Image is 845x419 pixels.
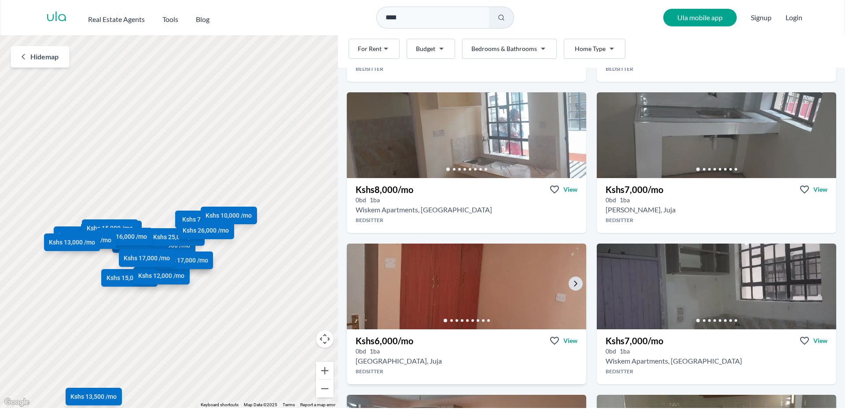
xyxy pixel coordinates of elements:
[30,51,59,62] span: Hide map
[133,267,190,284] a: Kshs 12,000 /mo
[347,217,586,224] h4: Bedsitter
[148,228,205,246] a: Kshs 25,000 /mo
[471,44,537,53] span: Bedrooms & Bathrooms
[813,336,827,345] span: View
[356,335,413,347] h3: Kshs 6,000 /mo
[88,11,145,25] button: Real Estate Agents
[175,211,231,228] a: Kshs 7,000 /mo
[201,207,257,224] a: Kshs 10,000 /mo
[162,11,178,25] button: Tools
[606,335,663,347] h3: Kshs 7,000 /mo
[153,233,199,241] span: Kshs 25,000 /mo
[44,233,100,251] a: Kshs 13,000 /mo
[87,224,133,233] span: Kshs 15,000 /mo
[283,402,295,407] a: Terms (opens in new tab)
[101,270,158,287] a: Kshs 15,000 /mo
[597,244,836,329] img: Bedsitter for rent - Kshs 7,000/mo - in Juja near Wiskem Apartments, Juja, Kenya, Kiambu County -...
[407,39,455,59] button: Budget
[316,362,334,379] button: Zoom in
[606,183,663,196] h3: Kshs 7,000 /mo
[347,329,586,384] a: Kshs6,000/moViewView property in detail0bd 1ba [GEOGRAPHIC_DATA], JujaBedsitter
[370,347,380,356] h5: 1 bathrooms
[597,368,836,375] h4: Bedsitter
[575,44,606,53] span: Home Type
[46,10,67,26] a: ula
[356,204,492,215] h2: Bedsitter for rent in Juja - Kshs 8,000/mo -Wiskem Apartments, Juja, Kenya, Kiambu County county
[82,219,138,237] a: Kshs 15,000 /mo
[564,39,625,59] button: Home Type
[597,178,836,233] a: Kshs7,000/moViewView property in detail0bd 1ba [PERSON_NAME], JujaBedsitter
[597,217,836,224] h4: Bedsitter
[60,231,116,249] a: Kshs 15,000 /mo
[59,231,105,240] span: Kshs 12,500 /mo
[178,222,234,239] a: Kshs 26,000 /mo
[356,347,366,356] h5: 0 bedrooms
[370,196,380,204] h5: 1 bathrooms
[347,92,586,178] img: Bedsitter for rent - Kshs 8,000/mo - in Juja around Wiskem Apartments, Juja, Kenya, Kiambu County...
[88,11,227,25] nav: Main
[183,226,229,235] span: Kshs 26,000 /mo
[786,12,802,23] button: Login
[2,397,31,408] a: Open this area in Google Maps (opens a new window)
[347,178,586,233] a: Kshs8,000/moViewView property in detail0bd 1ba Wiskem Apartments, [GEOGRAPHIC_DATA]Bedsitter
[597,92,836,178] img: Bedsitter for rent - Kshs 7,000/mo - in Juja Juja Duka La vioo- Crystal GlassMart, Juja, Kenya, K...
[81,223,137,240] a: Kshs 12,000 /mo
[606,347,616,356] h5: 0 bedrooms
[162,256,208,265] span: Kshs 17,000 /mo
[620,347,630,356] h5: 1 bathrooms
[563,185,577,194] span: View
[300,402,335,407] a: Report a map error
[101,232,147,241] span: Kshs 16,000 /mo
[606,356,742,366] h2: Bedsitter for rent in Juja - Kshs 7,000/mo -Wiskem Apartments, Juja, Kenya, Kiambu County county
[54,226,110,244] a: Kshs 12,500 /mo
[569,277,583,291] a: Go to the next property image
[347,368,586,375] h4: Bedsitter
[119,249,175,267] a: Kshs 17,000 /mo
[356,196,366,204] h5: 0 bedrooms
[347,66,586,73] h4: Bedsitter
[597,329,836,384] a: Kshs7,000/moViewView property in detail0bd 1ba Wiskem Apartments, [GEOGRAPHIC_DATA]Bedsitter
[349,39,400,59] button: For Rent
[157,251,213,269] a: Kshs 17,000 /mo
[107,274,153,283] span: Kshs 15,000 /mo
[196,11,209,25] a: Blog
[316,380,334,397] button: Zoom out
[358,44,382,53] span: For Rent
[751,9,772,26] span: Signup
[124,254,170,262] span: Kshs 17,000 /mo
[49,238,95,247] span: Kshs 13,000 /mo
[316,330,334,348] button: Map camera controls
[182,215,225,224] span: Kshs 7,000 /mo
[620,196,630,204] h5: 1 bathrooms
[597,66,836,73] h4: Bedsitter
[201,402,239,408] button: Keyboard shortcuts
[356,183,413,196] h3: Kshs 8,000 /mo
[66,388,122,405] a: Kshs 13,500 /mo
[162,14,178,25] h2: Tools
[813,185,827,194] span: View
[416,44,435,53] span: Budget
[606,204,676,215] h2: Bedsitter for rent in Juja - Kshs 7,000/mo -Juja Duka La vioo- Crystal GlassMart, Juja, Kenya, Ki...
[462,39,557,59] button: Bedrooms & Bathrooms
[606,196,616,204] h5: 0 bedrooms
[196,14,209,25] h2: Blog
[663,9,737,26] a: Ula mobile app
[563,336,577,345] span: View
[206,211,252,220] span: Kshs 10,000 /mo
[96,228,152,245] a: Kshs 16,000 /mo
